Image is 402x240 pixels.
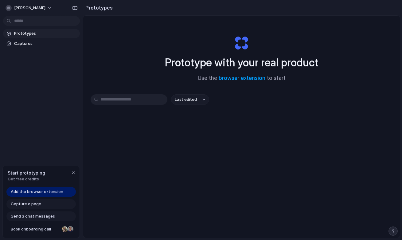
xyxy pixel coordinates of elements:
[8,176,45,182] span: Get free credits
[8,170,45,176] span: Start prototyping
[11,201,41,207] span: Capture a page
[219,75,265,81] a: browser extension
[11,226,59,232] span: Book onboarding call
[67,226,74,233] div: Christian Iacullo
[61,226,68,233] div: Nicole Kubica
[3,39,80,48] a: Captures
[3,29,80,38] a: Prototypes
[11,189,63,195] span: Add the browser extension
[171,94,209,105] button: Last edited
[14,30,77,37] span: Prototypes
[14,41,77,47] span: Captures
[198,74,286,82] span: Use the to start
[165,54,318,71] h1: Prototype with your real product
[3,3,55,13] button: [PERSON_NAME]
[11,213,55,219] span: Send 3 chat messages
[14,5,45,11] span: [PERSON_NAME]
[83,4,113,11] h2: Prototypes
[6,224,76,234] a: Book onboarding call
[175,96,197,103] span: Last edited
